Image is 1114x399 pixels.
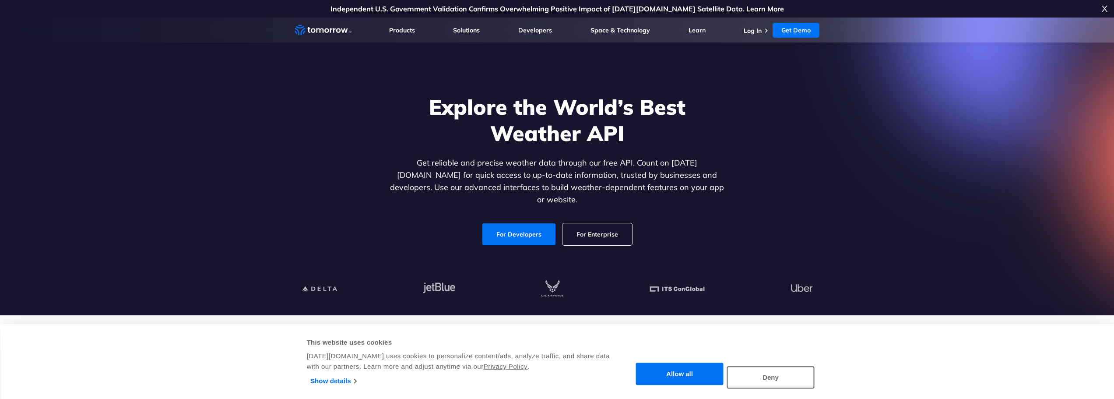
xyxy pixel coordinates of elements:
[388,157,726,206] p: Get reliable and precise weather data through our free API. Count on [DATE][DOMAIN_NAME] for quic...
[484,363,527,370] a: Privacy Policy
[330,4,784,13] a: Independent U.S. Government Validation Confirms Overwhelming Positive Impact of [DATE][DOMAIN_NAM...
[307,337,611,348] div: This website uses cookies
[590,26,650,34] a: Space & Technology
[482,223,555,245] a: For Developers
[388,94,726,146] h1: Explore the World’s Best Weather API
[727,366,815,388] button: Deny
[636,363,724,385] button: Allow all
[518,26,552,34] a: Developers
[689,26,706,34] a: Learn
[307,351,611,372] div: [DATE][DOMAIN_NAME] uses cookies to personalize content/ads, analyze traffic, and share data with...
[453,26,480,34] a: Solutions
[773,23,819,38] a: Get Demo
[562,223,632,245] a: For Enterprise
[389,26,415,34] a: Products
[295,24,351,37] a: Home link
[310,374,356,388] a: Show details
[744,27,762,35] a: Log In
